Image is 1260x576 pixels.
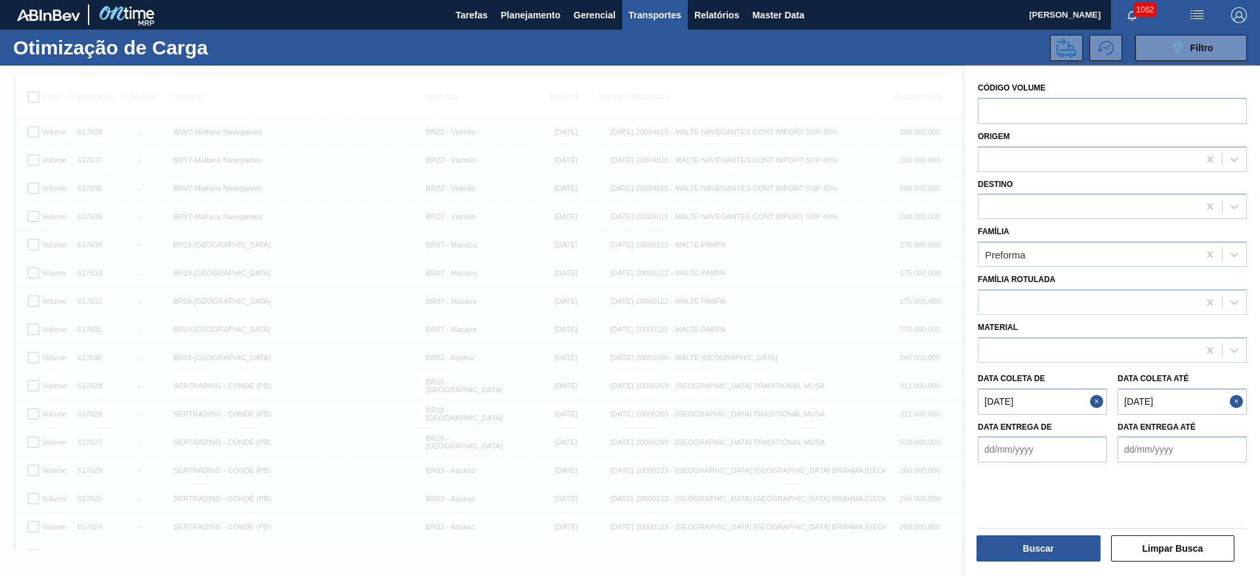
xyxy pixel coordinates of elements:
[1118,436,1247,463] input: dd/mm/yyyy
[1135,35,1247,61] button: Filtro
[17,9,80,21] img: TNhmsLtSVTkK8tSr43FrP2fwEKptu5GPRR3wAAAABJRU5ErkJggg==
[1190,43,1213,53] span: Filtro
[978,79,1247,98] label: Código Volume
[1231,7,1247,23] img: Logout
[574,7,616,23] span: Gerencial
[978,436,1107,463] input: dd/mm/yyyy
[1118,422,1196,432] label: Data entrega até
[985,249,1026,260] div: Preforma
[978,374,1045,383] label: Data coleta de
[978,275,1055,284] label: Família Rotulada
[1118,388,1247,415] input: dd/mm/yyyy
[629,7,681,23] span: Transportes
[1133,3,1156,17] span: 1062
[976,535,1101,562] button: Buscar
[978,132,1010,141] label: Origem
[1089,35,1129,61] div: Alterar para histórico
[978,180,1013,189] label: Destino
[694,7,739,23] span: Relatórios
[1230,388,1247,415] button: Close
[978,227,1009,236] label: Família
[1118,374,1188,383] label: Data coleta até
[752,7,804,23] span: Master Data
[1189,7,1205,23] img: userActions
[978,323,1018,332] label: Material
[1111,6,1153,24] button: Notificações
[978,422,1052,432] label: Data entrega de
[1090,388,1107,415] button: Close
[978,388,1107,415] input: dd/mm/yyyy
[1050,35,1089,61] div: Enviar para Transportes
[501,7,560,23] span: Planejamento
[455,7,488,23] span: Tarefas
[13,40,251,55] h1: Otimização de Carga
[1111,535,1235,562] button: Limpar Busca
